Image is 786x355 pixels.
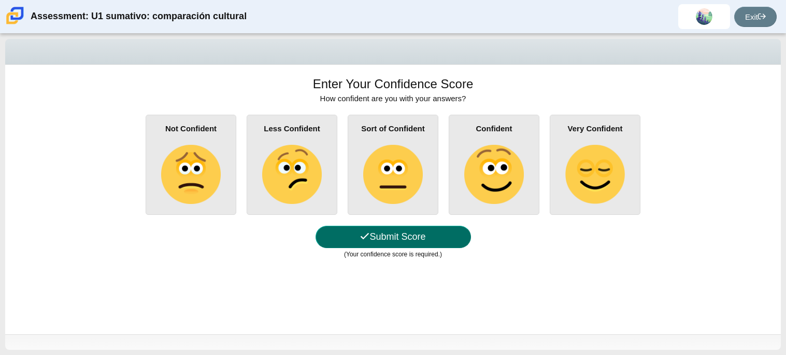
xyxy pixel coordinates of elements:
button: Submit Score [316,226,471,248]
b: Not Confident [165,124,217,133]
img: confused-face.png [262,145,321,204]
span: How confident are you with your answers? [320,94,466,103]
h1: Enter Your Confidence Score [313,75,474,93]
b: Sort of Confident [361,124,424,133]
a: Exit [734,7,777,27]
b: Very Confident [568,124,623,133]
b: Less Confident [264,124,320,133]
img: slightly-smiling-face.png [464,145,523,204]
img: slightly-frowning-face.png [161,145,220,204]
a: Carmen School of Science & Technology [4,19,26,28]
img: jacqueline.poncene.hKjhLl [696,8,712,25]
b: Confident [476,124,512,133]
small: (Your confidence score is required.) [344,251,442,258]
div: Assessment: U1 sumativo: comparación cultural [31,4,247,29]
img: Carmen School of Science & Technology [4,5,26,26]
img: neutral-face.png [363,145,422,204]
img: star-struck-face.png [565,145,624,204]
